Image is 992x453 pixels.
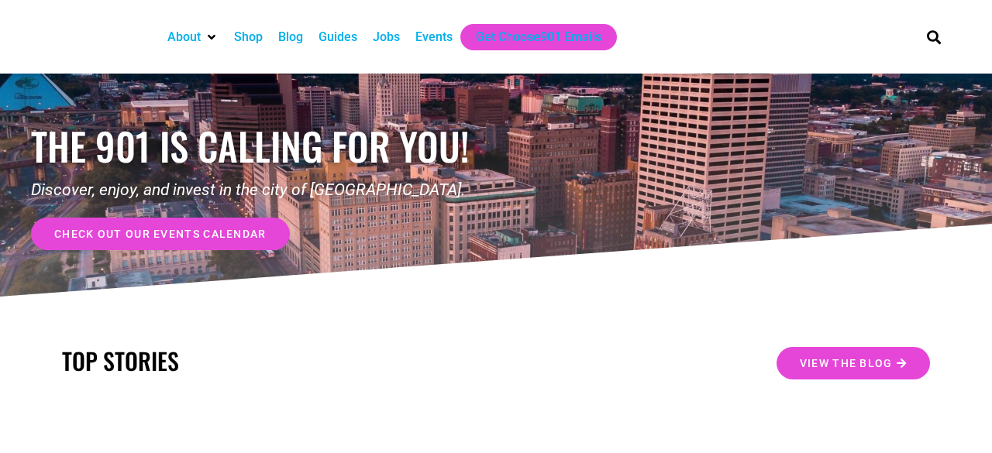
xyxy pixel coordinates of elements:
a: Events [415,28,453,46]
a: Jobs [373,28,400,46]
div: About [160,24,226,50]
span: check out our events calendar [54,228,267,239]
a: View the Blog [777,347,930,379]
h1: the 901 is calling for you! [31,123,496,169]
a: About [167,28,201,46]
a: check out our events calendar [31,218,290,250]
a: Blog [278,28,303,46]
p: Discover, enjoy, and invest in the city of [GEOGRAPHIC_DATA]. [31,178,496,203]
a: Guides [319,28,357,46]
nav: Main nav [160,24,901,50]
div: Search [921,24,947,50]
a: Shop [234,28,263,46]
span: View the Blog [800,358,893,369]
h2: TOP STORIES [62,347,488,375]
a: Get Choose901 Emails [476,28,601,46]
